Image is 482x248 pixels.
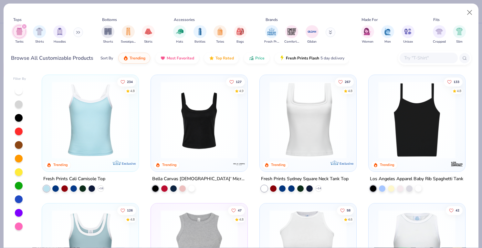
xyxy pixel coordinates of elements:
button: filter button [361,25,374,44]
button: filter button [234,25,247,44]
img: Bottles Image [196,28,204,35]
div: 4.8 [131,217,135,222]
span: Women [362,39,373,44]
img: flash.gif [279,56,285,61]
span: Skirts [144,39,152,44]
button: filter button [264,25,279,44]
button: filter button [402,25,414,44]
button: Like [444,77,463,86]
div: 4.8 [131,88,135,93]
button: filter button [53,25,66,44]
span: Sweatpants [121,39,136,44]
img: Comfort Colors Image [287,27,297,36]
div: Accessories [174,17,195,23]
div: Browse All Customizable Products [11,54,93,62]
span: Gildan [307,39,317,44]
span: Totes [216,39,224,44]
button: Like [335,77,354,86]
span: 42 [456,209,459,212]
span: Men [384,39,391,44]
div: Filter By [13,77,26,81]
img: Slim Image [456,28,463,35]
div: filter for Bottles [194,25,206,44]
span: 127 [236,80,242,83]
div: 4.8 [348,88,352,93]
img: Shirts Image [36,28,43,35]
img: a25d9891-da96-49f3-a35e-76288174bf3a [48,81,132,159]
div: filter for Gildan [306,25,319,44]
button: filter button [194,25,206,44]
button: filter button [101,25,114,44]
img: 8af284bf-0d00-45ea-9003-ce4b9a3194ad [157,81,241,159]
div: filter for Unisex [402,25,414,44]
img: Hats Image [176,28,183,35]
span: Bottles [194,39,205,44]
button: Price [244,53,269,64]
div: filter for Cropped [433,25,446,44]
div: filter for Bags [234,25,247,44]
span: Price [255,56,265,61]
span: Shorts [103,39,113,44]
img: Fresh Prints Image [267,27,277,36]
img: trending.gif [123,56,128,61]
div: filter for Tanks [13,25,26,44]
div: Fits [433,17,440,23]
div: Made For [361,17,378,23]
span: 47 [238,209,242,212]
button: Like [118,206,136,215]
button: Like [226,77,245,86]
button: filter button [284,25,299,44]
div: Tops [13,17,22,23]
button: Like [446,206,463,215]
div: filter for Fresh Prints [264,25,279,44]
div: 4.8 [457,88,461,93]
div: 4.6 [348,217,352,222]
button: Like [118,77,136,86]
span: 133 [454,80,459,83]
button: Top Rated [204,53,239,64]
span: + 14 [316,187,321,191]
div: filter for Shirts [33,25,46,44]
img: Women Image [364,28,371,35]
span: Unisex [403,39,413,44]
div: 4.8 [239,217,244,222]
div: filter for Comfort Colors [284,25,299,44]
div: filter for Totes [214,25,226,44]
div: filter for Men [381,25,394,44]
span: 126 [127,209,133,212]
button: Fresh Prints Flash5 day delivery [275,53,349,64]
button: Close [464,6,476,19]
span: Fresh Prints Flash [286,56,319,61]
span: 5 day delivery [320,55,344,62]
span: 267 [345,80,351,83]
div: Sort By [100,55,113,61]
span: Comfort Colors [284,39,299,44]
img: Bella + Canvas logo [233,158,246,170]
div: filter for Hats [173,25,186,44]
img: Bags Image [236,28,244,35]
img: Gildan Image [307,27,317,36]
div: filter for Skirts [142,25,155,44]
span: 234 [127,80,133,83]
img: Skirts Image [145,28,152,35]
button: filter button [33,25,46,44]
div: filter for Sweatpants [121,25,136,44]
button: filter button [142,25,155,44]
button: filter button [306,25,319,44]
span: Exclusive [122,161,136,166]
div: Fresh Prints Sydney Square Neck Tank Top [261,175,349,183]
div: Bottoms [102,17,117,23]
img: Men Image [384,28,391,35]
img: Tanks Image [16,28,23,35]
button: filter button [121,25,136,44]
div: Brands [266,17,278,23]
img: Cropped Image [435,28,443,35]
img: Totes Image [216,28,224,35]
span: Fresh Prints [264,39,279,44]
span: Hats [176,39,183,44]
span: Tanks [15,39,24,44]
button: filter button [13,25,26,44]
span: + 16 [99,187,103,191]
img: Sweatpants Image [125,28,132,35]
img: Hoodies Image [56,28,63,35]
